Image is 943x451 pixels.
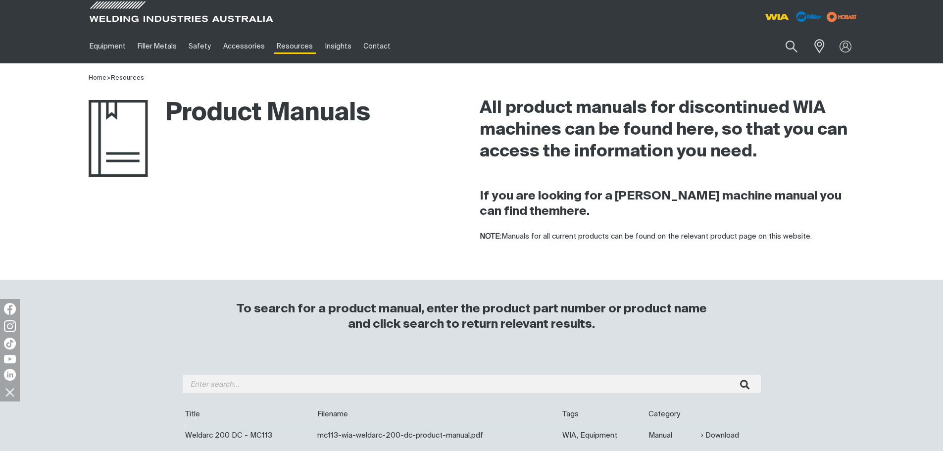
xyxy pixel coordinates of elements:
td: Weldarc 200 DC - MC113 [183,425,315,446]
a: Filler Metals [132,29,183,63]
strong: NOTE: [480,233,501,240]
a: Resources [111,75,144,81]
td: WIA, Equipment [560,425,646,446]
td: Manual [646,425,698,446]
th: Category [646,404,698,425]
a: Equipment [84,29,132,63]
input: Enter search... [183,375,761,394]
img: miller [824,9,860,24]
a: here. [560,205,590,217]
img: Instagram [4,320,16,332]
a: Insights [319,29,357,63]
img: LinkedIn [4,369,16,381]
img: hide socials [1,384,18,401]
img: TikTok [4,338,16,350]
button: Search products [775,35,808,58]
h2: All product manuals for discontinued WIA machines can be found here, so that you can access the i... [480,98,855,163]
h3: To search for a product manual, enter the product part number or product name and click search to... [232,301,711,332]
p: Manuals for all current products can be found on the relevant product page on this website. [480,231,855,243]
a: Safety [183,29,217,63]
a: Download [701,430,739,441]
a: Resources [271,29,319,63]
a: Contact [357,29,397,63]
a: Accessories [217,29,271,63]
a: Home [89,75,106,81]
nav: Main [84,29,666,63]
th: Tags [560,404,646,425]
input: Product name or item number... [762,35,808,58]
img: YouTube [4,355,16,363]
span: > [106,75,111,81]
strong: If you are looking for a [PERSON_NAME] machine manual you can find them [480,190,842,217]
td: mc113-wia-weldarc-200-dc-product-manual.pdf [315,425,560,446]
h1: Product Manuals [89,98,370,130]
th: Filename [315,404,560,425]
img: Facebook [4,303,16,315]
th: Title [183,404,315,425]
